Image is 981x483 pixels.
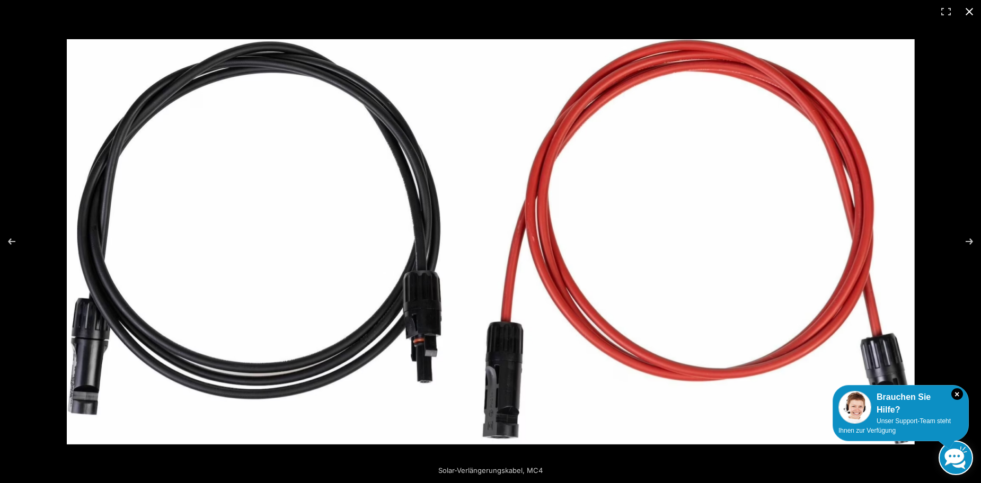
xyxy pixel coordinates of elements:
div: Solar-Verlängerungskabel, MC4 [379,460,602,481]
i: Schließen [951,388,963,400]
img: Solar-Verlängerungskabel, MC4 [67,39,915,444]
img: Customer service [838,391,871,424]
span: Unser Support-Team steht Ihnen zur Verfügung [838,417,951,434]
div: Brauchen Sie Hilfe? [838,391,963,416]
